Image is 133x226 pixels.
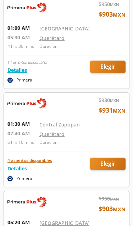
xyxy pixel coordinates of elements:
[39,121,80,128] a: Central Zapopan
[39,25,90,32] a: [GEOGRAPHIC_DATA]
[7,66,27,74] button: Detalles
[7,165,27,172] button: Detalles
[16,175,32,182] p: Primera
[16,77,32,83] p: Primera
[7,60,47,66] p: 14 asientos disponibles
[39,131,65,137] a: Querétaro
[39,35,65,41] a: Querétaro
[7,157,52,164] button: 4 asientos disponibles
